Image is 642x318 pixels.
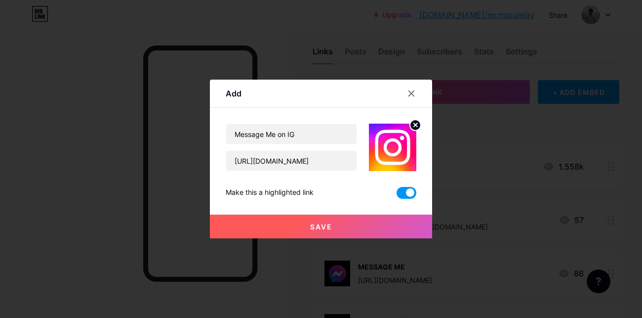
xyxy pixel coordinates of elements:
[310,223,332,231] span: Save
[226,187,314,199] div: Make this a highlighted link
[369,124,416,171] img: link_thumbnail
[226,124,357,144] input: Title
[210,215,432,238] button: Save
[226,151,357,171] input: URL
[226,88,241,99] div: Add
